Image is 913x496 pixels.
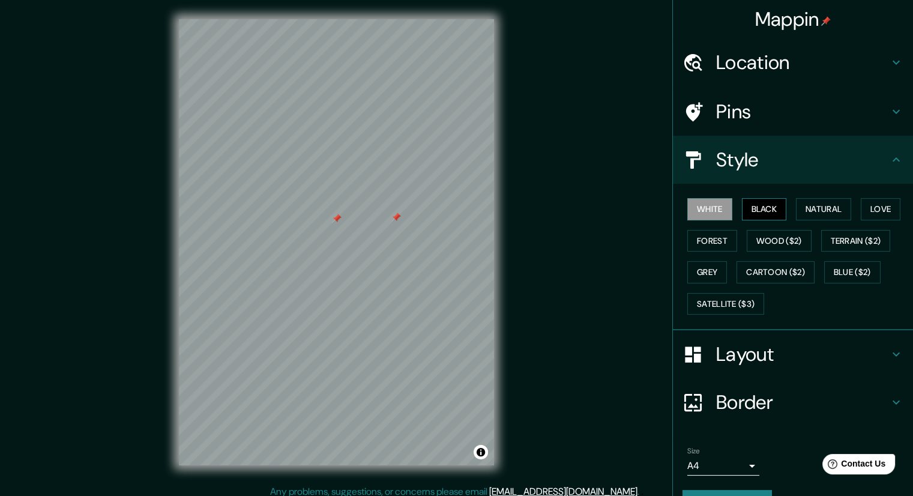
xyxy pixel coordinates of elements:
[673,38,913,86] div: Location
[673,136,913,184] div: Style
[687,261,727,283] button: Grey
[673,330,913,378] div: Layout
[673,88,913,136] div: Pins
[687,446,700,456] label: Size
[474,445,488,459] button: Toggle attribution
[747,230,812,252] button: Wood ($2)
[716,100,889,124] h4: Pins
[179,19,494,465] canvas: Map
[716,50,889,74] h4: Location
[737,261,815,283] button: Cartoon ($2)
[673,378,913,426] div: Border
[716,390,889,414] h4: Border
[687,456,759,476] div: A4
[687,230,737,252] button: Forest
[861,198,900,220] button: Love
[716,148,889,172] h4: Style
[821,16,831,26] img: pin-icon.png
[821,230,891,252] button: Terrain ($2)
[755,7,831,31] h4: Mappin
[824,261,881,283] button: Blue ($2)
[716,342,889,366] h4: Layout
[742,198,787,220] button: Black
[687,293,764,315] button: Satellite ($3)
[806,449,900,483] iframe: Help widget launcher
[687,198,732,220] button: White
[796,198,851,220] button: Natural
